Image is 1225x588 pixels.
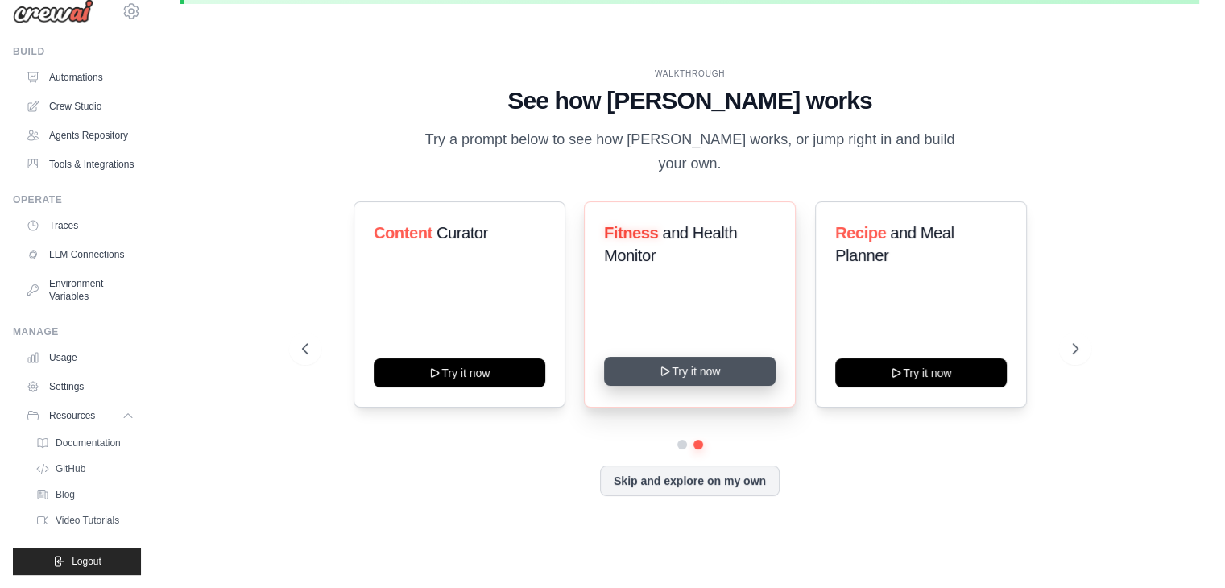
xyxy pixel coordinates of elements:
a: Environment Variables [19,271,141,309]
a: Usage [19,345,141,371]
button: Try it now [604,357,776,386]
a: Settings [19,374,141,400]
h1: See how [PERSON_NAME] works [302,86,1078,115]
button: Resources [19,403,141,429]
span: Content [374,224,432,242]
a: Crew Studio [19,93,141,119]
span: Resources [49,409,95,422]
button: Try it now [835,358,1007,387]
div: Build [13,45,141,58]
span: Logout [72,555,101,568]
div: Manage [13,325,141,338]
a: Blog [29,483,141,506]
a: Documentation [29,432,141,454]
a: LLM Connections [19,242,141,267]
p: Try a prompt below to see how [PERSON_NAME] works, or jump right in and build your own. [420,128,961,176]
span: Documentation [56,437,121,449]
span: Recipe [835,224,886,242]
span: GitHub [56,462,85,475]
span: Blog [56,488,75,501]
div: Operate [13,193,141,206]
a: Agents Repository [19,122,141,148]
span: and Meal Planner [835,224,954,264]
span: and Health Monitor [604,224,737,264]
div: WALKTHROUGH [302,68,1078,80]
a: Tools & Integrations [19,151,141,177]
a: Video Tutorials [29,509,141,532]
span: Video Tutorials [56,514,119,527]
button: Logout [13,548,141,575]
span: Curator [436,224,487,242]
span: Fitness [604,224,658,242]
a: GitHub [29,458,141,480]
button: Try it now [374,358,545,387]
a: Traces [19,213,141,238]
a: Automations [19,64,141,90]
button: Skip and explore on my own [600,466,780,496]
